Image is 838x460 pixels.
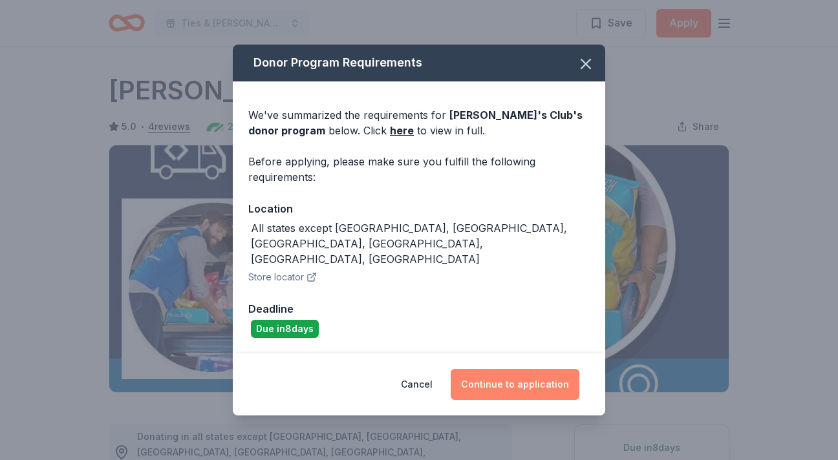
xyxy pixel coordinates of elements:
[233,45,605,81] div: Donor Program Requirements
[251,220,590,267] div: All states except [GEOGRAPHIC_DATA], [GEOGRAPHIC_DATA], [GEOGRAPHIC_DATA], [GEOGRAPHIC_DATA], [GE...
[248,269,317,285] button: Store locator
[390,123,414,138] a: here
[451,369,579,400] button: Continue to application
[248,107,590,138] div: We've summarized the requirements for below. Click to view in full.
[251,320,319,338] div: Due in 8 days
[248,300,590,317] div: Deadline
[401,369,433,400] button: Cancel
[248,200,590,217] div: Location
[248,154,590,185] div: Before applying, please make sure you fulfill the following requirements:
